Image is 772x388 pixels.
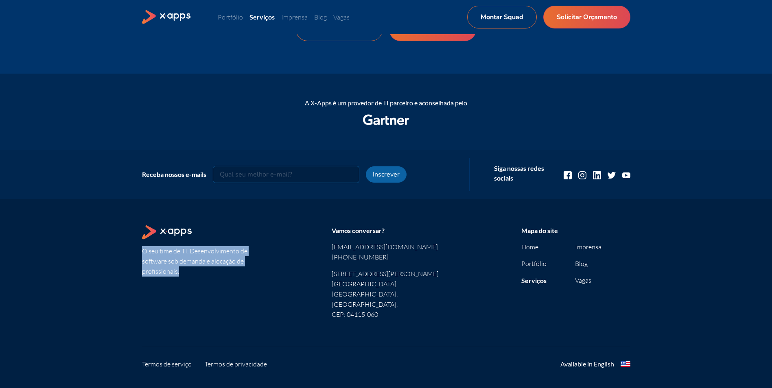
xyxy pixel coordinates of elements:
button: Inscrever [366,166,407,183]
a: [PHONE_NUMBER] [332,252,441,262]
a: Available in English [560,359,630,369]
a: Imprensa [575,243,601,251]
p: [STREET_ADDRESS][PERSON_NAME] [332,269,441,279]
div: Receba nossos e-mails [142,170,206,179]
section: O seu time de TI. Desenvolvimento de software sob demanda e alocação de profissionais. [142,225,251,320]
a: Termos de serviço [142,359,192,369]
div: Siga nossas redes sociais [494,163,551,183]
a: Montar Squad [467,6,537,28]
a: Serviços [249,13,275,21]
a: Home [521,243,538,251]
div: Available in English [560,359,614,369]
a: Vagas [333,13,350,21]
a: [EMAIL_ADDRESS][DOMAIN_NAME] [332,242,441,252]
a: Blog [314,13,327,21]
p: [GEOGRAPHIC_DATA]. [GEOGRAPHIC_DATA], [GEOGRAPHIC_DATA]. [332,279,441,310]
a: Imprensa [281,13,308,21]
div: A X-Apps é um provedor de TI parceiro e aconselhada pelo [142,98,630,108]
p: CEP: 04115-060 [332,310,441,320]
a: Portfólio [218,13,243,21]
div: Mapa do site [521,225,630,235]
a: Blog [575,259,588,268]
a: Vagas [575,276,591,284]
a: Serviços [521,277,547,284]
div: Vamos conversar? [332,225,441,235]
a: Portfólio [521,259,547,268]
a: Termos de privacidade [205,359,267,369]
input: Qual seu melhor e-mail? [213,166,359,183]
a: Solicitar Orçamento [543,6,630,28]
